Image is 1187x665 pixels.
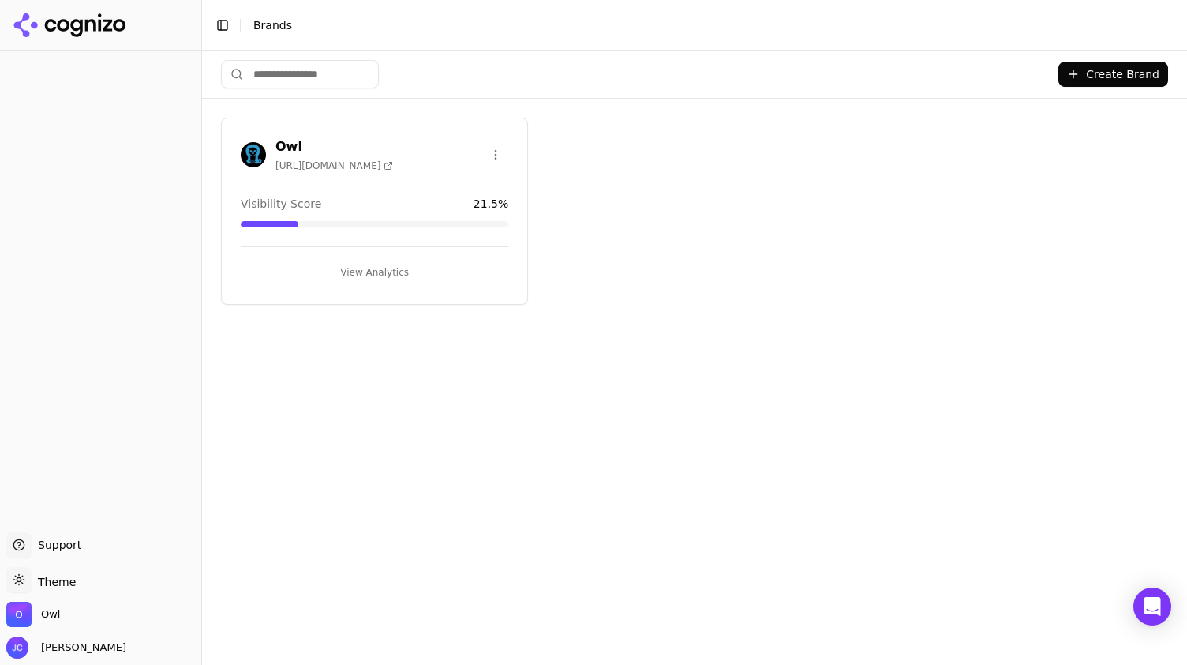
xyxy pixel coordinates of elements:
h3: Owl [275,137,393,156]
img: Owl [241,142,266,167]
img: Owl [6,602,32,627]
span: [PERSON_NAME] [35,641,126,655]
img: Jeff Clemishaw [6,637,28,659]
div: Open Intercom Messenger [1133,588,1171,626]
nav: breadcrumb [253,17,1143,33]
span: 21.5 % [474,196,508,212]
span: Visibility Score [241,196,321,212]
button: Open user button [6,637,126,659]
span: [URL][DOMAIN_NAME] [275,160,393,172]
span: Owl [41,607,60,622]
span: Theme [32,576,76,588]
button: View Analytics [241,260,508,285]
button: Open organization switcher [6,602,60,627]
button: Create Brand [1058,62,1168,87]
span: Support [32,537,81,553]
span: Brands [253,19,292,32]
